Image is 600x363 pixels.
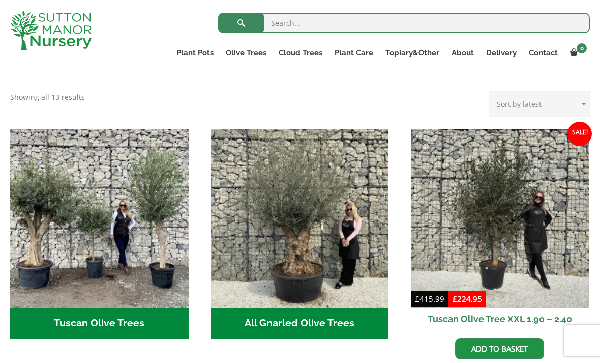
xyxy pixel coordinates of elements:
img: All Gnarled Olive Trees [211,129,389,308]
a: Plant Care [328,46,379,60]
span: Sale! [567,122,592,146]
h2: Tuscan Olive Trees [10,308,189,339]
select: Shop order [489,91,590,117]
img: Tuscan Olive Trees [10,129,189,308]
a: Visit product category Tuscan Olive Trees [10,129,189,339]
span: 0 [577,43,587,53]
bdi: 224.95 [453,294,482,304]
bdi: 415.99 [415,294,444,304]
a: Add to basket: “Tuscan Olive Tree XXL 1.90 - 2.40” [455,338,544,359]
a: Cloud Trees [273,46,328,60]
a: 0 [564,46,590,60]
img: logo [10,10,92,50]
a: Olive Trees [220,46,273,60]
a: Visit product category All Gnarled Olive Trees [211,129,389,339]
a: About [445,46,480,60]
p: Showing all 13 results [10,91,85,103]
a: Sale! Tuscan Olive Tree XXL 1.90 – 2.40 [411,129,589,330]
a: Topiary&Other [379,46,445,60]
span: £ [453,294,457,304]
h2: All Gnarled Olive Trees [211,308,389,339]
a: Contact [523,46,564,60]
a: Plant Pots [170,46,220,60]
img: Tuscan Olive Tree XXL 1.90 - 2.40 [411,129,589,308]
span: £ [415,294,419,304]
h2: Tuscan Olive Tree XXL 1.90 – 2.40 [411,308,589,330]
a: Delivery [480,46,523,60]
input: Search... [218,13,590,33]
